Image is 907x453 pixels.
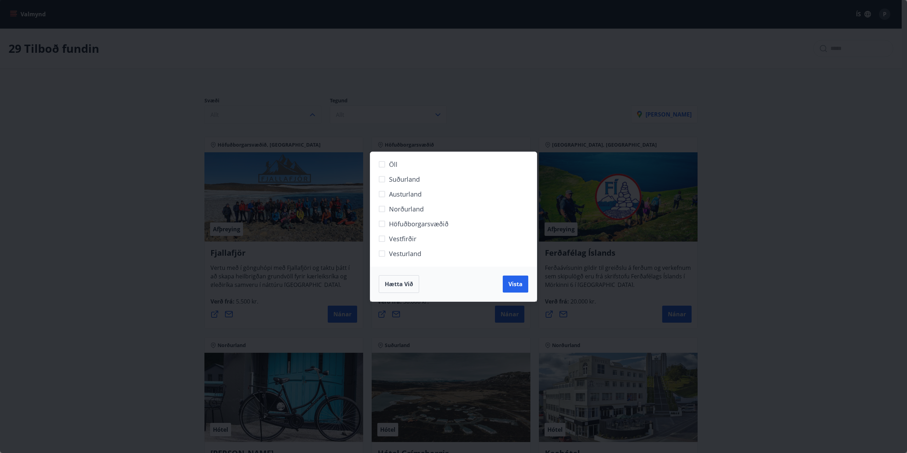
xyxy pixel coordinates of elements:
[385,280,413,288] span: Hætta við
[389,175,420,184] span: Suðurland
[389,204,424,214] span: Norðurland
[389,219,449,228] span: Höfuðborgarsvæðið
[389,249,421,258] span: Vesturland
[503,276,528,293] button: Vista
[389,189,422,199] span: Austurland
[389,160,398,169] span: Öll
[389,234,416,243] span: Vestfirðir
[508,280,523,288] span: Vista
[379,275,419,293] button: Hætta við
